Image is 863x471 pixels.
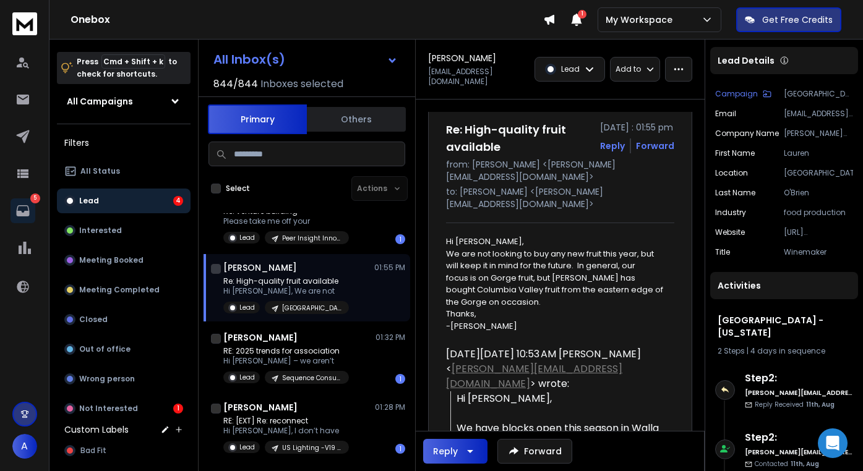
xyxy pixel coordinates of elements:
span: Cmd + Shift + k [101,54,165,69]
div: 1 [395,234,405,244]
p: Winemaker [784,247,853,257]
button: Reply [600,140,625,152]
p: food production [784,208,853,218]
span: 844 / 844 [213,77,258,91]
p: Contacted [755,459,819,469]
p: to: [PERSON_NAME] <[PERSON_NAME][EMAIL_ADDRESS][DOMAIN_NAME]> [446,185,674,210]
button: All Status [57,159,191,184]
span: 11th, Aug [806,400,835,409]
div: Thanks, [446,308,664,320]
p: Hi [PERSON_NAME] – we aren’t [223,356,349,366]
p: [DATE] : 01:55 pm [600,121,674,134]
div: 1 [395,444,405,454]
p: US Lighting -V19 Messaging - Cold Lead Retarget - [PERSON_NAME] [282,443,341,452]
div: 1 [173,404,183,414]
h1: Onebox [71,12,543,27]
p: Lead [239,233,255,242]
p: Lead [561,64,580,74]
button: A [12,434,37,459]
button: Closed [57,307,191,332]
div: 1 [395,374,405,384]
span: 4 days in sequence [750,346,825,356]
p: Add to [616,64,641,74]
span: Bad Fit [80,446,106,456]
p: 01:32 PM [376,333,405,342]
p: RE: 2025 trends for association [223,346,349,356]
div: Hi [PERSON_NAME], [446,235,664,248]
a: 5 [11,198,35,223]
h1: All Inbox(s) [213,53,285,66]
p: [GEOGRAPHIC_DATA] - [US_STATE] [282,303,341,313]
button: Wrong person [57,367,191,391]
button: Bad Fit [57,438,191,463]
h6: Step 2 : [745,430,853,445]
button: Reply [423,439,487,464]
p: [URL][DOMAIN_NAME] [784,227,853,237]
h1: [GEOGRAPHIC_DATA] - [US_STATE] [718,314,851,339]
p: Sequence Consulting - V23 – Trends Report Campaign (All Titles) - [PERSON_NAME] [282,373,341,383]
div: | [718,346,851,356]
span: 1 [578,10,586,19]
div: [DATE][DATE] 10:53 AM [PERSON_NAME] < > wrote: [446,347,664,391]
button: Forward [497,439,572,464]
p: Campaign [715,89,758,99]
p: Email [715,109,736,119]
p: Wrong person [79,374,135,384]
div: Forward [636,140,674,152]
p: O'Brien [784,188,853,198]
p: Lead [239,443,255,452]
p: 01:55 PM [374,263,405,273]
label: Select [226,184,250,193]
div: Hi [PERSON_NAME], [457,391,664,406]
p: Not Interested [79,404,138,414]
p: Please take me off your [223,216,349,226]
p: Hi [PERSON_NAME], We are not [223,286,349,296]
a: [PERSON_NAME][EMAIL_ADDRESS][DOMAIN_NAME] [446,362,622,391]
div: -[PERSON_NAME] [446,320,664,333]
p: Meeting Booked [79,255,144,265]
button: Meeting Booked [57,248,191,273]
p: [PERSON_NAME][GEOGRAPHIC_DATA] [784,129,853,138]
button: All Campaigns [57,89,191,114]
p: Lead Details [718,54,775,67]
div: Reply [433,445,458,457]
h1: [PERSON_NAME] [223,261,297,274]
button: All Inbox(s) [204,47,408,72]
p: Website [715,227,745,237]
h3: Filters [57,134,191,151]
p: Get Free Credits [762,14,833,26]
button: Campaign [715,89,771,99]
p: [GEOGRAPHIC_DATA] [784,168,853,178]
p: location [715,168,748,178]
p: Lauren [784,148,853,158]
p: Out of office [79,344,131,354]
p: Interested [79,226,122,235]
h6: [PERSON_NAME][EMAIL_ADDRESS][DOMAIN_NAME] [745,388,853,397]
p: My Workspace [606,14,677,26]
p: Last Name [715,188,755,198]
button: Meeting Completed [57,278,191,302]
p: [EMAIL_ADDRESS][DOMAIN_NAME] [428,67,527,87]
p: Closed [79,315,108,325]
p: Lead [239,303,255,312]
div: Open Intercom Messenger [818,428,848,458]
p: RE: [EXT] Re: reconnect [223,416,349,426]
button: Others [307,106,406,133]
p: Lead [79,196,99,206]
h1: [PERSON_NAME] [428,52,496,64]
h6: [PERSON_NAME][EMAIL_ADDRESS][DOMAIN_NAME] [745,448,853,457]
p: Hi [PERSON_NAME], I don’t have [223,426,349,436]
button: Get Free Credits [736,7,841,32]
p: industry [715,208,746,218]
p: [EMAIL_ADDRESS][DOMAIN_NAME] [784,109,853,119]
p: [GEOGRAPHIC_DATA] - [US_STATE] [784,89,853,99]
div: We are not looking to buy any new fruit this year, but will keep it in mind for the future. In ge... [446,248,664,308]
p: from: [PERSON_NAME] <[PERSON_NAME][EMAIL_ADDRESS][DOMAIN_NAME]> [446,158,674,183]
h1: [PERSON_NAME] [223,331,298,344]
p: Title [715,247,730,257]
p: Press to check for shortcuts. [77,56,177,80]
h1: Re: High-quality fruit available [446,121,593,156]
div: 4 [173,196,183,206]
